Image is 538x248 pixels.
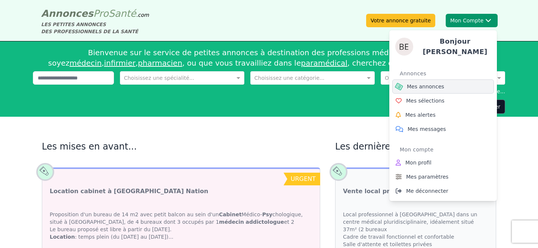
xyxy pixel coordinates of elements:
[50,187,208,196] a: Location cabinet à [GEOGRAPHIC_DATA] Nation
[406,173,448,180] span: Mes paramètres
[41,8,93,19] span: Annonces
[405,159,432,166] span: Mon profil
[291,175,316,182] span: urgent
[392,156,494,170] a: Mon profil
[419,36,491,57] h4: Bonjour [PERSON_NAME]
[69,59,102,68] a: médecin
[50,234,75,240] strong: Location
[301,59,347,68] a: paramédical
[366,14,435,27] a: Votre annonce gratuite
[392,108,494,122] a: Mes alertes
[108,8,136,19] span: Santé
[138,59,182,68] a: pharmacien
[262,211,272,217] strong: Psy
[41,8,149,19] a: AnnoncesProSanté.com
[446,14,498,27] button: Mon CompteBenoitBonjour [PERSON_NAME]AnnoncesMes annoncesMes sélectionsMes alertesMes messagesMon...
[42,203,320,248] div: Proposition d'un bureau de 14 m2 avec petit balcon au sein d'un Médico- chologique, situé à [GEOG...
[41,21,149,35] div: LES PETITES ANNONCES DES PROFESSIONNELS DE LA SANTÉ
[33,88,505,95] div: Affiner la recherche...
[335,141,496,153] h2: Les dernières annonces...
[392,184,494,198] a: Me déconnecter
[104,59,135,68] a: infirmier
[400,144,494,156] div: Mon compte
[33,44,505,71] div: Bienvenue sur le service de petites annonces à destination des professions médicales. Que vous so...
[219,211,242,217] strong: Cabinet
[219,219,244,225] strong: médecin
[136,12,149,18] span: .com
[392,79,494,94] a: Mes annonces
[392,94,494,108] a: Mes sélections
[406,187,448,195] span: Me déconnecter
[406,97,445,104] span: Mes sélections
[392,170,494,184] a: Mes paramètres
[245,219,284,225] strong: addictologue
[408,125,446,133] span: Mes messages
[405,111,436,119] span: Mes alertes
[407,83,444,90] span: Mes annonces
[392,122,494,136] a: Mes messages
[343,187,464,196] a: Vente local pro dans centre médical
[93,8,109,19] span: Pro
[400,68,494,79] div: Annonces
[42,141,320,153] h2: Les mises en avant...
[395,38,413,56] img: Benoit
